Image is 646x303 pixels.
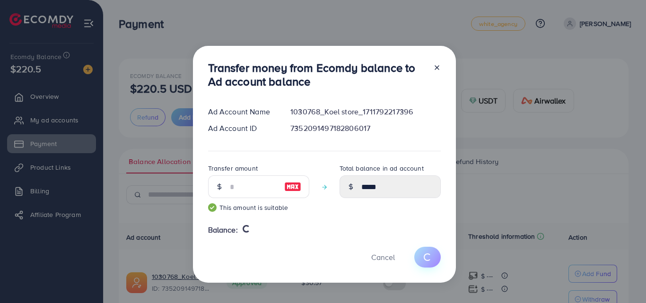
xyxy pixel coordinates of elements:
[359,247,407,267] button: Cancel
[208,203,309,212] small: This amount is suitable
[208,203,217,212] img: guide
[208,164,258,173] label: Transfer amount
[283,106,448,117] div: 1030768_Koel store_1711792217396
[606,260,639,296] iframe: Chat
[208,225,238,235] span: Balance:
[371,252,395,262] span: Cancel
[340,164,424,173] label: Total balance in ad account
[284,181,301,192] img: image
[201,106,283,117] div: Ad Account Name
[208,61,426,88] h3: Transfer money from Ecomdy balance to Ad account balance
[283,123,448,134] div: 7352091497182806017
[201,123,283,134] div: Ad Account ID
